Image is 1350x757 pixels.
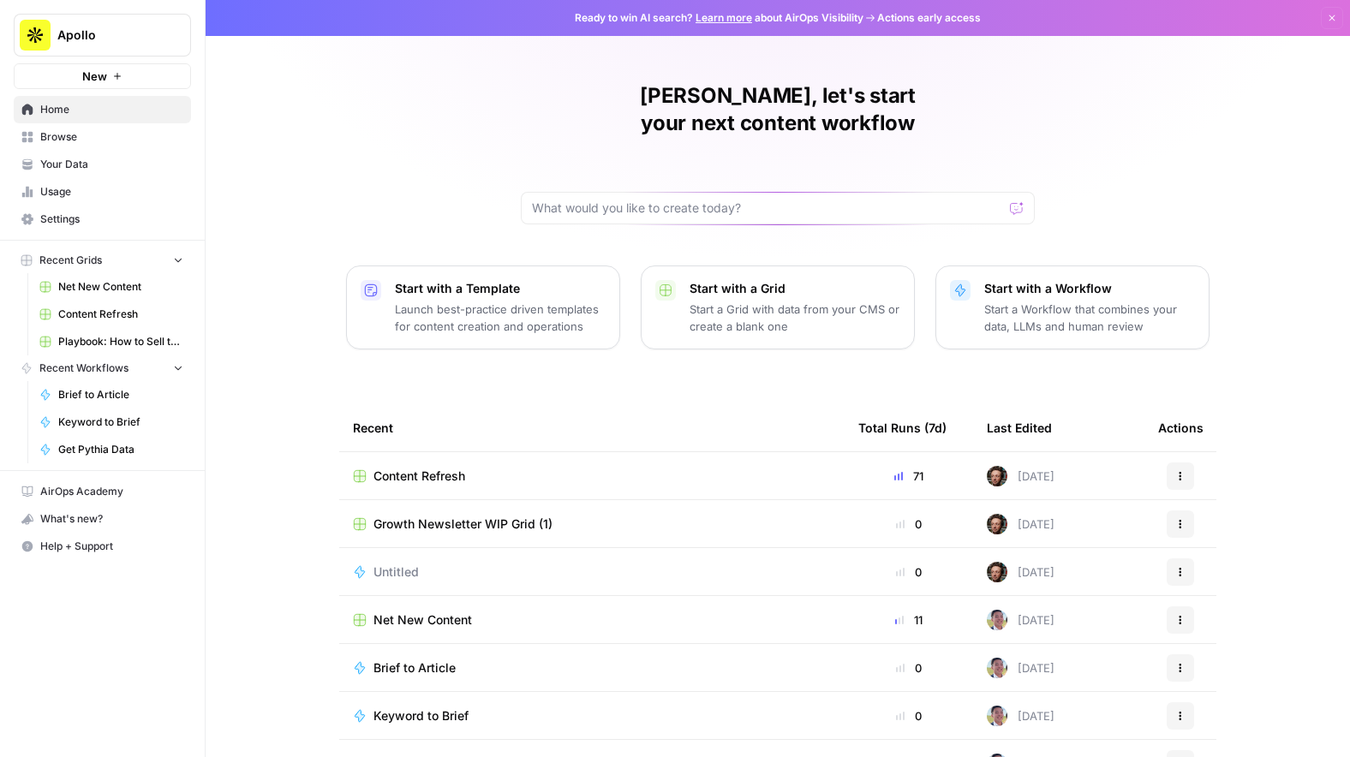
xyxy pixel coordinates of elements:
[32,408,191,436] a: Keyword to Brief
[987,404,1052,451] div: Last Edited
[935,265,1210,349] button: Start with a WorkflowStart a Workflow that combines your data, LLMs and human review
[39,361,128,376] span: Recent Workflows
[877,10,981,26] span: Actions early access
[373,611,472,629] span: Net New Content
[40,184,183,200] span: Usage
[14,96,191,123] a: Home
[987,706,1054,726] div: [DATE]
[373,468,465,485] span: Content Refresh
[40,157,183,172] span: Your Data
[690,280,900,297] p: Start with a Grid
[395,280,606,297] p: Start with a Template
[14,478,191,505] a: AirOps Academy
[696,11,752,24] a: Learn more
[353,468,831,485] a: Content Refresh
[984,280,1195,297] p: Start with a Workflow
[14,151,191,178] a: Your Data
[58,387,183,402] span: Brief to Article
[32,273,191,301] a: Net New Content
[858,563,959,581] div: 0
[987,562,1007,582] img: xqyknumvwcwzrq9hj7fdf50g4vmx
[858,611,959,629] div: 11
[58,279,183,295] span: Net New Content
[57,27,161,44] span: Apollo
[987,466,1007,486] img: xqyknumvwcwzrq9hj7fdf50g4vmx
[58,307,183,322] span: Content Refresh
[15,506,190,532] div: What's new?
[395,301,606,335] p: Launch best-practice driven templates for content creation and operations
[987,610,1054,630] div: [DATE]
[858,516,959,533] div: 0
[858,404,947,451] div: Total Runs (7d)
[373,563,419,581] span: Untitled
[521,82,1035,137] h1: [PERSON_NAME], let's start your next content workflow
[20,20,51,51] img: Apollo Logo
[690,301,900,335] p: Start a Grid with data from your CMS or create a blank one
[987,514,1007,534] img: xqyknumvwcwzrq9hj7fdf50g4vmx
[40,212,183,227] span: Settings
[987,562,1054,582] div: [DATE]
[858,659,959,677] div: 0
[987,658,1054,678] div: [DATE]
[82,68,107,85] span: New
[353,707,831,724] a: Keyword to Brief
[58,442,183,457] span: Get Pythia Data
[14,63,191,89] button: New
[858,707,959,724] div: 0
[353,516,831,533] a: Growth Newsletter WIP Grid (1)
[40,484,183,499] span: AirOps Academy
[532,200,1003,217] input: What would you like to create today?
[40,102,183,117] span: Home
[40,539,183,554] span: Help + Support
[984,301,1195,335] p: Start a Workflow that combines your data, LLMs and human review
[373,707,469,724] span: Keyword to Brief
[353,659,831,677] a: Brief to Article
[575,10,863,26] span: Ready to win AI search? about AirOps Visibility
[58,334,183,349] span: Playbook: How to Sell to "X" Leads Grid
[353,404,831,451] div: Recent
[987,466,1054,486] div: [DATE]
[373,516,553,533] span: Growth Newsletter WIP Grid (1)
[32,328,191,355] a: Playbook: How to Sell to "X" Leads Grid
[14,247,191,273] button: Recent Grids
[373,659,456,677] span: Brief to Article
[987,514,1054,534] div: [DATE]
[1158,404,1204,451] div: Actions
[353,611,831,629] a: Net New Content
[987,610,1007,630] img: 99f2gcj60tl1tjps57nny4cf0tt1
[39,253,102,268] span: Recent Grids
[14,123,191,151] a: Browse
[353,563,831,581] a: Untitled
[346,265,620,349] button: Start with a TemplateLaunch best-practice driven templates for content creation and operations
[14,533,191,560] button: Help + Support
[858,468,959,485] div: 71
[14,206,191,233] a: Settings
[14,505,191,533] button: What's new?
[987,706,1007,726] img: 99f2gcj60tl1tjps57nny4cf0tt1
[58,414,183,430] span: Keyword to Brief
[987,658,1007,678] img: 99f2gcj60tl1tjps57nny4cf0tt1
[32,381,191,408] a: Brief to Article
[14,355,191,381] button: Recent Workflows
[32,436,191,463] a: Get Pythia Data
[641,265,915,349] button: Start with a GridStart a Grid with data from your CMS or create a blank one
[40,129,183,145] span: Browse
[14,178,191,206] a: Usage
[32,301,191,328] a: Content Refresh
[14,14,191,57] button: Workspace: Apollo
